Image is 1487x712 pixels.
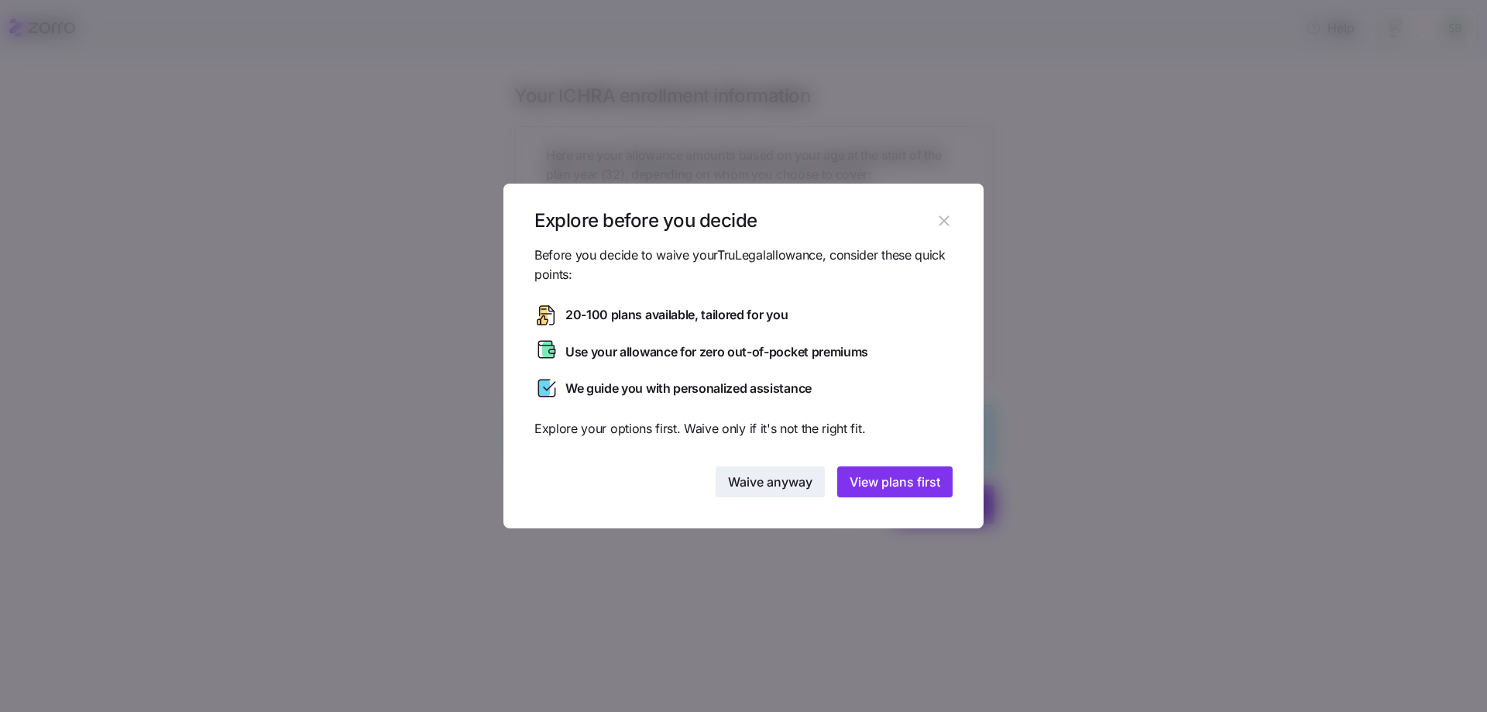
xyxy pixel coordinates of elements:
[837,466,953,497] button: View plans first
[534,246,953,284] span: Before you decide to waive your TruLegal allowance, consider these quick points:
[534,419,953,439] span: Explore your options first. Waive only if it's not the right fit.
[534,208,932,232] h1: Explore before you decide
[716,466,825,497] button: Waive anyway
[728,473,812,491] span: Waive anyway
[850,473,940,491] span: View plans first
[565,342,868,362] span: Use your allowance for zero out-of-pocket premiums
[565,379,812,398] span: We guide you with personalized assistance
[565,305,788,325] span: 20-100 plans available, tailored for you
